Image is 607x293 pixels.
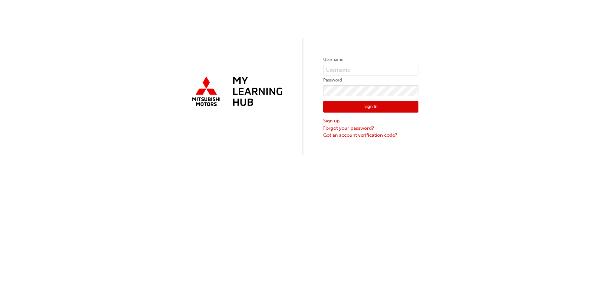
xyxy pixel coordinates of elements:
a: Forgot your password? [323,125,418,132]
label: Password [323,76,418,84]
input: Username [323,65,418,75]
label: Username [323,56,418,63]
button: Sign In [323,101,418,113]
a: Got an account verification code? [323,132,418,139]
img: mmal [189,74,284,110]
a: Sign up [323,117,418,125]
